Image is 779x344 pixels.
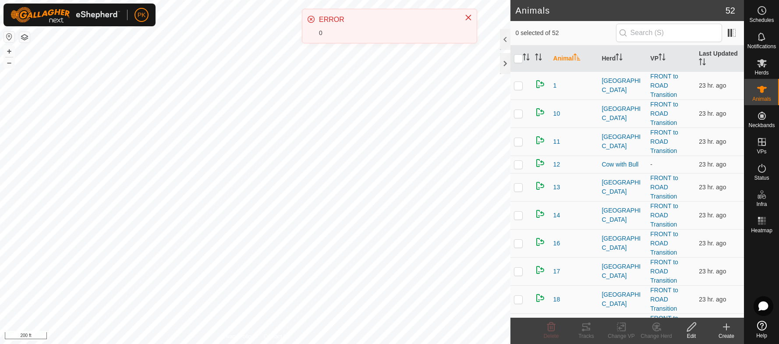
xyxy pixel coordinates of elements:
div: Create [709,332,744,340]
img: returning on [535,293,545,303]
a: FRONT to ROAD Transition [650,231,678,256]
div: Change VP [604,332,639,340]
span: Infra [756,202,767,207]
img: returning on [535,209,545,219]
p-sorticon: Activate to sort [574,55,581,62]
img: returning on [535,181,545,191]
span: 13 [553,183,560,192]
span: Status [754,175,769,181]
th: Herd [598,46,647,72]
span: Aug 11, 2025, 7:47 AM [699,240,726,247]
div: [GEOGRAPHIC_DATA] [602,262,643,280]
a: Contact Us [264,333,290,340]
a: FRONT to ROAD Transition [650,129,678,154]
p-sorticon: Activate to sort [659,55,666,62]
div: Tracks [569,332,604,340]
div: Edit [674,332,709,340]
span: Animals [752,96,771,102]
div: Change Herd [639,332,674,340]
a: Help [744,317,779,342]
a: FRONT to ROAD Transition [650,287,678,312]
span: Aug 11, 2025, 7:49 AM [699,212,726,219]
div: [GEOGRAPHIC_DATA] [602,234,643,252]
span: Help [756,333,767,338]
span: Aug 11, 2025, 7:48 AM [699,268,726,275]
span: Aug 11, 2025, 7:49 AM [699,296,726,303]
div: [GEOGRAPHIC_DATA] [602,290,643,309]
a: FRONT to ROAD Transition [650,259,678,284]
span: PK [138,11,146,20]
p-sorticon: Activate to sort [699,60,706,67]
span: Neckbands [748,123,775,128]
p-sorticon: Activate to sort [535,55,542,62]
th: VP [647,46,695,72]
img: returning on [535,135,545,145]
span: 1 [553,81,557,90]
img: returning on [535,265,545,275]
span: Aug 11, 2025, 7:46 AM [699,161,726,168]
span: Heatmap [751,228,772,233]
button: + [4,46,14,57]
button: Map Layers [19,32,30,43]
h2: Animals [516,5,726,16]
div: 0 [319,28,456,38]
img: returning on [535,107,545,117]
div: [GEOGRAPHIC_DATA] [602,206,643,224]
p-sorticon: Activate to sort [616,55,623,62]
span: Delete [544,333,559,339]
img: Gallagher Logo [11,7,120,23]
span: 10 [553,109,560,118]
img: returning on [535,158,545,168]
span: Schedules [749,18,774,23]
span: Aug 11, 2025, 7:48 AM [699,138,726,145]
span: 52 [726,4,735,17]
span: 16 [553,239,560,248]
th: Animal [550,46,598,72]
a: FRONT to ROAD Transition [650,315,678,340]
img: returning on [535,237,545,247]
span: 14 [553,211,560,220]
span: Aug 11, 2025, 7:48 AM [699,184,726,191]
span: 0 selected of 52 [516,28,616,38]
a: Privacy Policy [220,333,253,340]
span: 18 [553,295,560,304]
p-sorticon: Activate to sort [523,55,530,62]
button: Close [462,11,474,24]
span: Notifications [747,44,776,49]
input: Search (S) [616,24,722,42]
div: Cow with Bull [602,160,643,169]
div: ERROR [319,14,456,25]
button: Reset Map [4,32,14,42]
span: Herds [754,70,768,75]
span: Aug 11, 2025, 7:48 AM [699,110,726,117]
a: FRONT to ROAD Transition [650,202,678,228]
span: 17 [553,267,560,276]
img: returning on [535,79,545,89]
app-display-virtual-paddock-transition: - [650,161,652,168]
div: [GEOGRAPHIC_DATA] [602,132,643,151]
span: VPs [757,149,766,154]
div: [GEOGRAPHIC_DATA] [602,76,643,95]
a: FRONT to ROAD Transition [650,174,678,200]
div: [GEOGRAPHIC_DATA] [602,104,643,123]
span: 11 [553,137,560,146]
span: Aug 11, 2025, 7:48 AM [699,82,726,89]
div: [GEOGRAPHIC_DATA] [602,178,643,196]
span: 12 [553,160,560,169]
th: Last Updated [695,46,744,72]
button: – [4,57,14,68]
a: FRONT to ROAD Transition [650,73,678,98]
a: FRONT to ROAD Transition [650,101,678,126]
